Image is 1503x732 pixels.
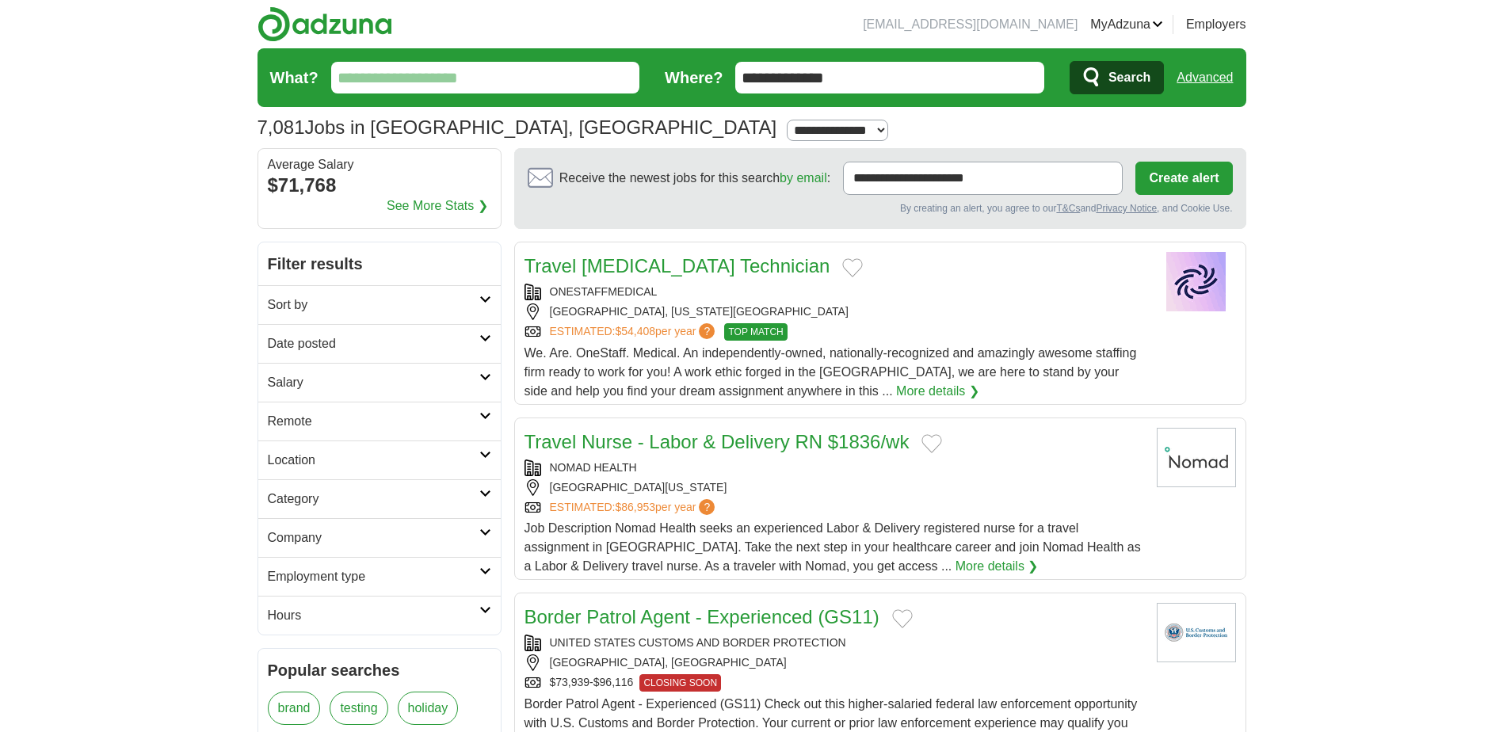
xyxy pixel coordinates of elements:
li: [EMAIL_ADDRESS][DOMAIN_NAME] [863,15,1078,34]
a: Advanced [1177,62,1233,93]
h2: Popular searches [268,658,491,682]
img: Company logo [1157,252,1236,311]
h2: Location [268,451,479,470]
a: Remote [258,402,501,440]
a: brand [268,692,321,725]
img: Adzuna logo [257,6,392,42]
div: [GEOGRAPHIC_DATA], [GEOGRAPHIC_DATA] [525,654,1144,671]
div: [GEOGRAPHIC_DATA], [US_STATE][GEOGRAPHIC_DATA] [525,303,1144,320]
span: CLOSING SOON [639,674,721,692]
a: Border Patrol Agent - Experienced (GS11) [525,606,879,627]
h2: Hours [268,606,479,625]
a: Location [258,440,501,479]
a: Category [258,479,501,518]
a: Sort by [258,285,501,324]
span: ? [699,323,715,339]
a: Date posted [258,324,501,363]
h2: Salary [268,373,479,392]
a: Travel [MEDICAL_DATA] Technician [525,255,830,276]
a: UNITED STATES CUSTOMS AND BORDER PROTECTION [550,636,846,649]
button: Create alert [1135,162,1232,195]
a: testing [330,692,387,725]
a: Hours [258,596,501,635]
div: $73,939-$96,116 [525,674,1144,692]
h2: Date posted [268,334,479,353]
a: Employment type [258,557,501,596]
div: $71,768 [268,171,491,200]
div: By creating an alert, you agree to our and , and Cookie Use. [528,201,1233,215]
span: Search [1108,62,1150,93]
h2: Employment type [268,567,479,586]
h2: Filter results [258,242,501,285]
h2: Remote [268,412,479,431]
div: [GEOGRAPHIC_DATA][US_STATE] [525,479,1144,496]
span: TOP MATCH [724,323,787,341]
span: 7,081 [257,113,305,142]
a: More details ❯ [896,382,979,401]
h2: Company [268,528,479,547]
span: Job Description Nomad Health seeks an experienced Labor & Delivery registered nurse for a travel ... [525,521,1141,573]
a: Employers [1186,15,1246,34]
button: Add to favorite jobs [842,258,863,277]
a: See More Stats ❯ [387,196,488,215]
img: U.S. Customs and Border Protection logo [1157,603,1236,662]
button: Search [1070,61,1164,94]
button: Add to favorite jobs [921,434,942,453]
a: ESTIMATED:$54,408per year? [550,323,719,341]
a: by email [780,171,827,185]
span: $86,953 [615,501,655,513]
h2: Sort by [268,295,479,315]
a: NOMAD HEALTH [550,461,637,474]
a: Company [258,518,501,557]
span: $54,408 [615,325,655,337]
button: Add to favorite jobs [892,609,913,628]
img: Nomad Health logo [1157,428,1236,487]
span: ? [699,499,715,515]
div: Average Salary [268,158,491,171]
label: What? [270,66,319,90]
a: MyAdzuna [1090,15,1163,34]
span: Receive the newest jobs for this search : [559,169,830,188]
a: Privacy Notice [1096,203,1157,214]
div: ONESTAFFMEDICAL [525,284,1144,300]
a: Salary [258,363,501,402]
a: Travel Nurse - Labor & Delivery RN $1836/wk [525,431,910,452]
a: ESTIMATED:$86,953per year? [550,499,719,516]
label: Where? [665,66,723,90]
span: We. Are. OneStaff. Medical. An independently-owned, nationally-recognized and amazingly awesome s... [525,346,1137,398]
h1: Jobs in [GEOGRAPHIC_DATA], [GEOGRAPHIC_DATA] [257,116,777,138]
a: T&Cs [1056,203,1080,214]
h2: Category [268,490,479,509]
a: More details ❯ [956,557,1039,576]
a: holiday [398,692,459,725]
